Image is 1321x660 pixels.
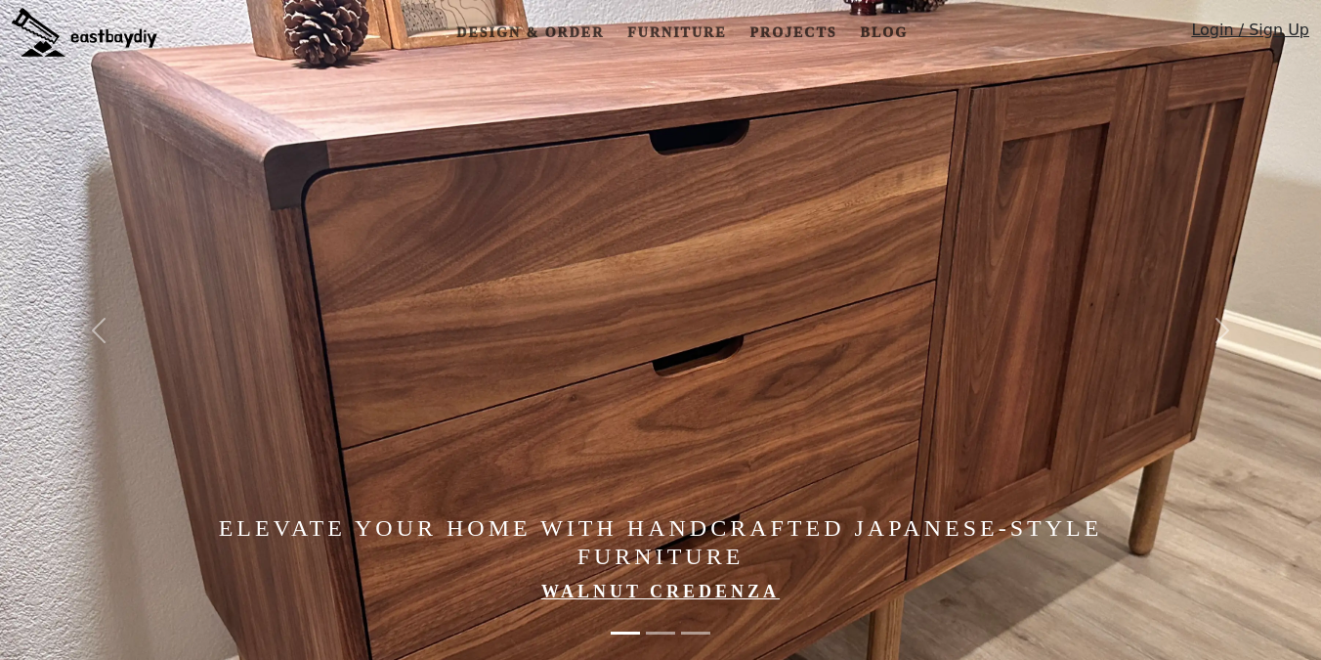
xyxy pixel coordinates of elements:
[448,15,612,51] a: Design & Order
[619,15,734,51] a: Furniture
[541,582,780,601] a: Walnut Credenza
[12,8,157,57] img: eastbaydiy
[611,622,640,644] button: Elevate Your Home with Handcrafted Japanese-Style Furniture
[1191,19,1309,51] a: Login / Sign Up
[198,514,1123,571] h4: Elevate Your Home with Handcrafted Japanese-Style Furniture
[681,622,710,644] button: Made in the Bay Area
[646,622,675,644] button: Japanese-Style Limited Edition
[853,15,916,51] a: Blog
[742,15,844,51] a: Projects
